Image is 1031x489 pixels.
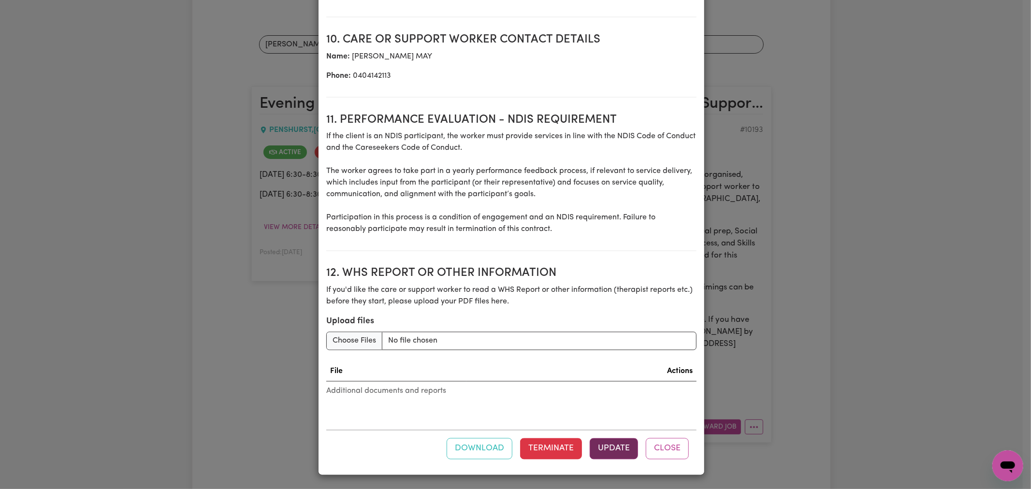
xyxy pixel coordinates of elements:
[326,70,697,82] p: 0404142113
[326,113,697,127] h2: 11. Performance evaluation - NDIS requirement
[326,51,697,62] p: [PERSON_NAME] MAY
[326,131,697,235] p: If the client is an NDIS participant, the worker must provide services in line with the NDIS Code...
[520,438,582,460] button: Terminate this contract
[326,316,374,328] label: Upload files
[590,438,638,460] button: Update
[326,33,697,47] h2: 10. Care or support worker contact details
[326,362,466,382] th: File
[466,362,697,382] th: Actions
[326,267,697,281] h2: 12. WHS Report or Other Information
[326,285,697,308] p: If you'd like the care or support worker to read a WHS Report or other information (therapist rep...
[326,53,350,60] b: Name:
[992,450,1023,481] iframe: Button to launch messaging window
[326,72,351,80] b: Phone:
[326,382,697,401] caption: Additional documents and reports
[447,438,512,460] button: Download contract
[646,438,689,460] button: Close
